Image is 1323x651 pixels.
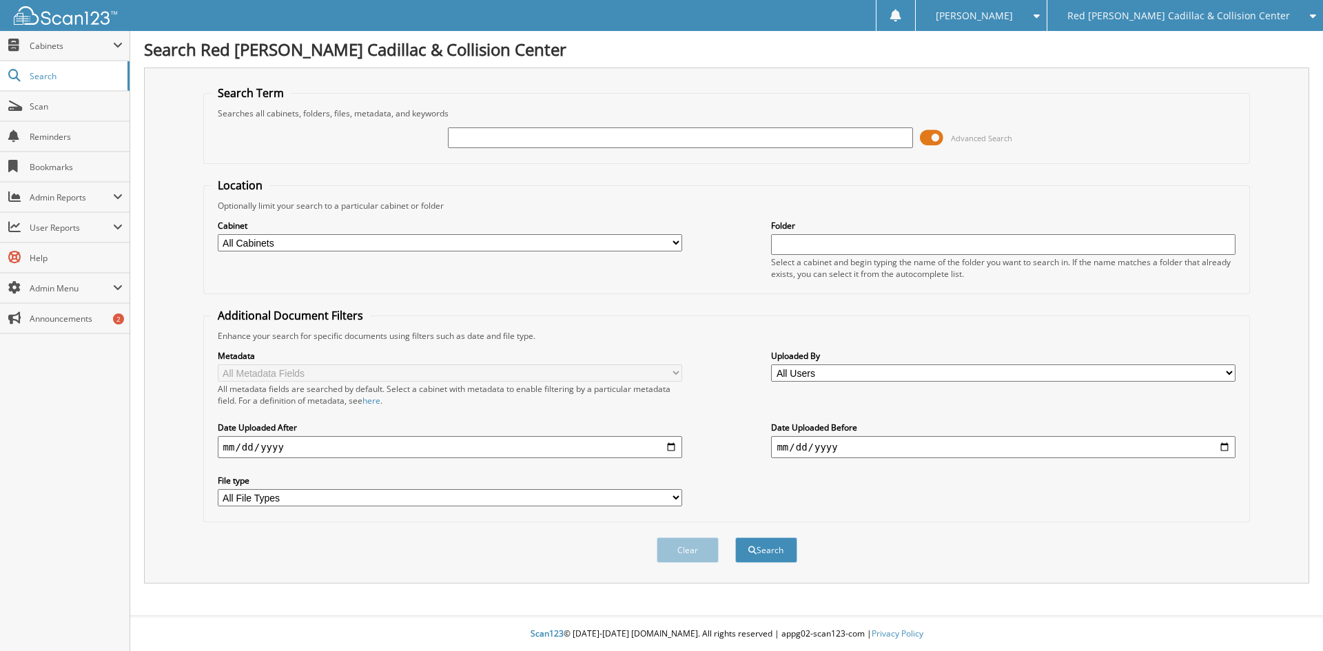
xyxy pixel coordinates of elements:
[30,192,113,203] span: Admin Reports
[113,313,124,324] div: 2
[211,330,1243,342] div: Enhance your search for specific documents using filters such as date and file type.
[771,350,1235,362] label: Uploaded By
[218,383,682,406] div: All metadata fields are searched by default. Select a cabinet with metadata to enable filtering b...
[30,70,121,82] span: Search
[30,40,113,52] span: Cabinets
[1067,12,1290,20] span: Red [PERSON_NAME] Cadillac & Collision Center
[218,475,682,486] label: File type
[218,350,682,362] label: Metadata
[218,436,682,458] input: start
[30,282,113,294] span: Admin Menu
[14,6,117,25] img: scan123-logo-white.svg
[211,178,269,193] legend: Location
[30,101,123,112] span: Scan
[657,537,719,563] button: Clear
[211,308,370,323] legend: Additional Document Filters
[531,628,564,639] span: Scan123
[30,252,123,264] span: Help
[30,222,113,234] span: User Reports
[130,617,1323,651] div: © [DATE]-[DATE] [DOMAIN_NAME]. All rights reserved | appg02-scan123-com |
[211,200,1243,211] div: Optionally limit your search to a particular cabinet or folder
[951,133,1012,143] span: Advanced Search
[218,422,682,433] label: Date Uploaded After
[218,220,682,231] label: Cabinet
[30,313,123,324] span: Announcements
[144,38,1309,61] h1: Search Red [PERSON_NAME] Cadillac & Collision Center
[872,628,923,639] a: Privacy Policy
[30,131,123,143] span: Reminders
[771,220,1235,231] label: Folder
[771,422,1235,433] label: Date Uploaded Before
[362,395,380,406] a: here
[771,256,1235,280] div: Select a cabinet and begin typing the name of the folder you want to search in. If the name match...
[936,12,1013,20] span: [PERSON_NAME]
[735,537,797,563] button: Search
[211,85,291,101] legend: Search Term
[30,161,123,173] span: Bookmarks
[211,107,1243,119] div: Searches all cabinets, folders, files, metadata, and keywords
[771,436,1235,458] input: end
